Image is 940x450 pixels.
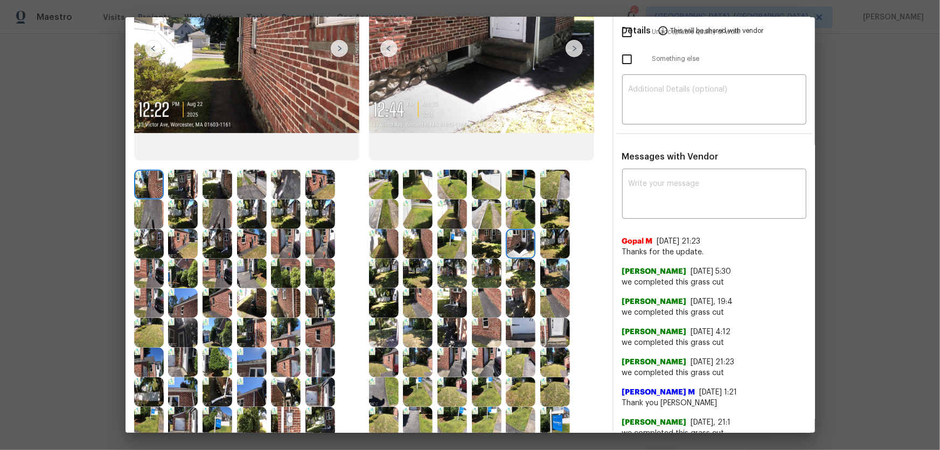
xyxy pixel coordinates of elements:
[622,307,806,318] span: we completed this grass cut
[657,238,701,245] span: [DATE] 21:23
[566,40,583,57] img: right-chevron-button-url
[622,236,653,247] span: Gopal M
[622,387,695,398] span: [PERSON_NAME] M
[691,268,732,275] span: [DATE] 5:30
[622,153,719,161] span: Messages with Vendor
[622,327,687,337] span: [PERSON_NAME]
[380,40,398,57] img: left-chevron-button-url
[145,40,162,57] img: left-chevron-button-url
[614,46,815,73] div: Something else
[700,389,737,396] span: [DATE] 1:21
[331,40,348,57] img: right-chevron-button-url
[691,358,735,366] span: [DATE] 21:23
[652,54,806,64] span: Something else
[622,337,806,348] span: we completed this grass cut
[622,368,806,378] span: we completed this grass cut
[622,398,806,409] span: Thank you [PERSON_NAME]
[691,419,731,426] span: [DATE], 21:1
[622,357,687,368] span: [PERSON_NAME]
[622,296,687,307] span: [PERSON_NAME]
[671,17,764,43] span: This will be shared with vendor
[622,17,651,43] span: Details
[622,247,806,258] span: Thanks for the update.
[622,417,687,428] span: [PERSON_NAME]
[622,266,687,277] span: [PERSON_NAME]
[622,277,806,288] span: we completed this grass cut
[691,298,733,306] span: [DATE], 19:4
[691,328,731,336] span: [DATE] 4:12
[622,428,806,439] span: we completed this grass cut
